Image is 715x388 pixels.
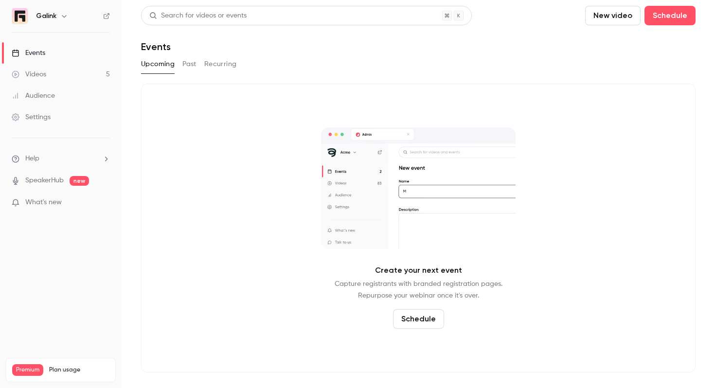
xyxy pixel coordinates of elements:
[149,11,247,21] div: Search for videos or events
[141,41,171,53] h1: Events
[12,70,46,79] div: Videos
[393,309,444,329] button: Schedule
[25,197,62,208] span: What's new
[12,8,28,24] img: Galink
[49,366,109,374] span: Plan usage
[25,154,39,164] span: Help
[36,11,56,21] h6: Galink
[644,6,696,25] button: Schedule
[141,56,175,72] button: Upcoming
[70,176,89,186] span: new
[204,56,237,72] button: Recurring
[12,364,43,376] span: Premium
[585,6,641,25] button: New video
[25,176,64,186] a: SpeakerHub
[12,112,51,122] div: Settings
[335,278,502,301] p: Capture registrants with branded registration pages. Repurpose your webinar once it's over.
[12,48,45,58] div: Events
[375,265,462,276] p: Create your next event
[12,91,55,101] div: Audience
[12,154,110,164] li: help-dropdown-opener
[182,56,197,72] button: Past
